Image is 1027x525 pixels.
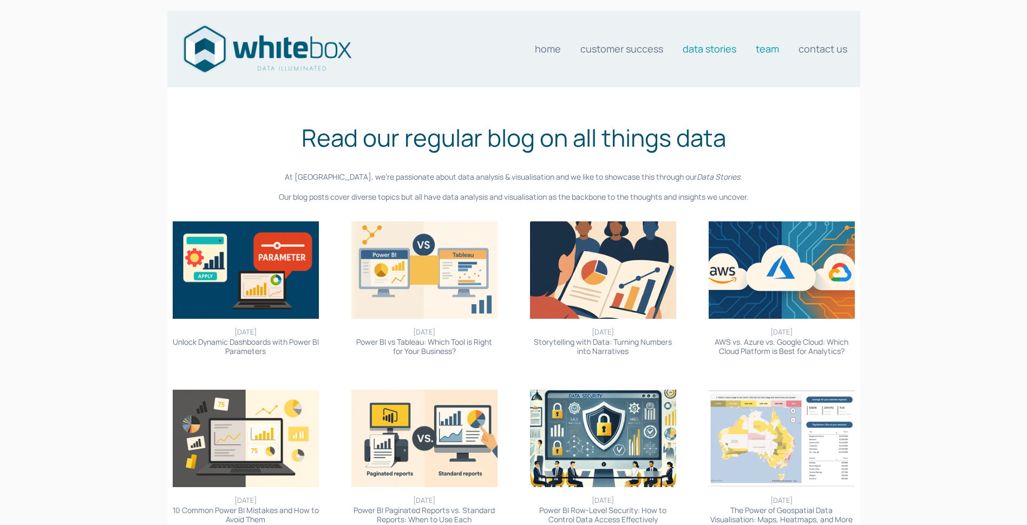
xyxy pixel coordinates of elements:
[173,221,319,319] img: Unlock Dynamic Dashboards with Power BI Parameters
[354,505,495,524] a: Power BI Paginated Reports vs. Standard Reports: When to Use Each
[173,171,855,183] p: At [GEOGRAPHIC_DATA], we’re passionate about data analysis & visualisation and we like to showcas...
[715,337,848,356] a: AWS vs. Azure vs. Google Cloud: Which Cloud Platform is Best for Analytics?
[173,505,319,524] a: 10 Common Power BI Mistakes and How to Avoid Them
[234,327,257,337] time: [DATE]
[530,390,676,487] img: Power BI Row-Level Security: How to Control Data Access Effectively
[534,337,672,356] a: Storytelling with Data: Turning Numbers into Narratives
[580,38,663,60] a: Customer Success
[756,38,779,60] a: Team
[413,495,435,505] time: [DATE]
[351,221,498,319] img: Power BI vs Tableau: Which Tool is Right for Your Business?
[356,337,492,356] a: Power BI vs Tableau: Which Tool is Right for Your Business?
[770,495,793,505] time: [DATE]
[592,495,614,505] time: [DATE]
[683,38,736,60] a: Data stories
[799,38,847,60] a: Contact us
[709,221,855,319] img: AWS vs. Azure vs. Google Cloud: Which Cloud Platform is Best for Analytics?
[413,327,435,337] time: [DATE]
[709,390,855,487] img: The Power of Geospatial Data Visualisation: Maps, Heatmaps, and More in Power BI
[173,390,319,487] img: 10 Common Power BI Mistakes and How to Avoid Them
[592,327,614,337] time: [DATE]
[535,38,561,60] a: Home
[539,505,666,524] a: Power BI Row-Level Security: How to Control Data Access Effectively
[770,327,793,337] time: [DATE]
[180,22,354,76] img: Data consultants
[173,337,319,356] a: Unlock Dynamic Dashboards with Power BI Parameters
[234,495,257,505] time: [DATE]
[173,120,855,155] h1: Read our regular blog on all things data
[697,172,740,182] em: Data Stories
[530,221,676,319] img: Storytelling with Data: Turning Numbers into Narratives
[173,191,855,203] p: Our blog posts cover diverse topics but all have data analysis and visualisation as the backbone ...
[351,390,498,487] img: Power BI Paginated Reports vs. Standard Reports: When to Use Each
